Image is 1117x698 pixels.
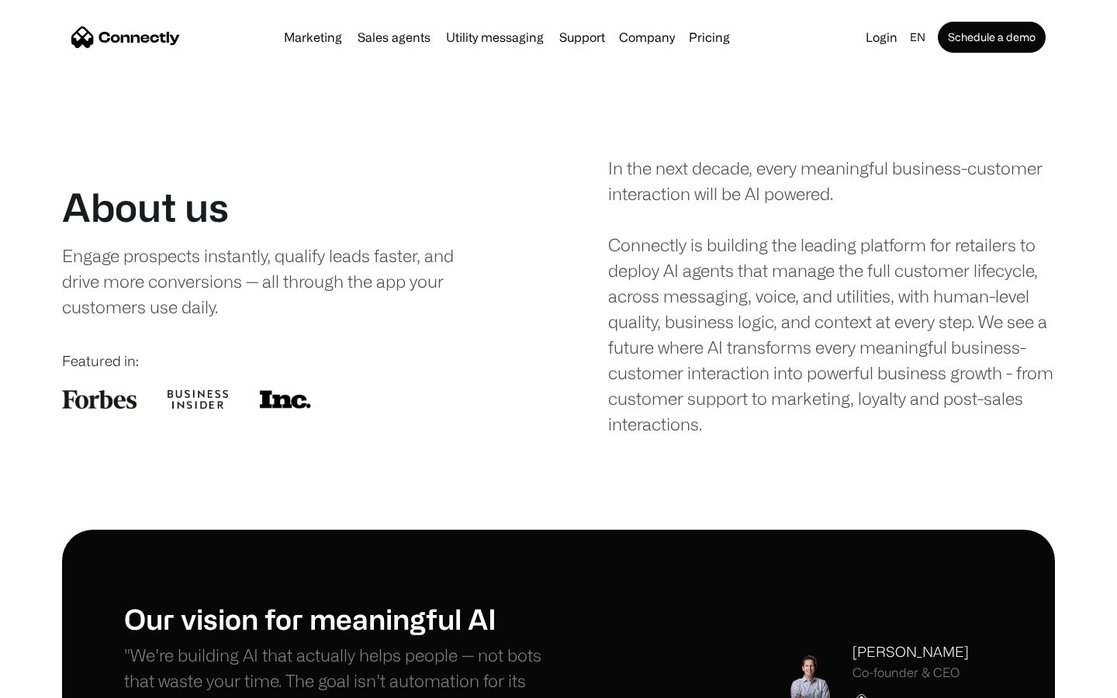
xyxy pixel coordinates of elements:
a: Sales agents [351,31,437,43]
a: Support [553,31,611,43]
a: Pricing [683,31,736,43]
div: en [910,26,925,48]
div: [PERSON_NAME] [852,641,969,662]
div: Featured in: [62,351,509,371]
div: Co-founder & CEO [852,665,969,680]
a: Schedule a demo [938,22,1046,53]
a: Login [859,26,904,48]
div: Company [619,26,675,48]
h1: About us [62,184,229,230]
ul: Language list [31,671,93,693]
a: Utility messaging [440,31,550,43]
a: Marketing [278,31,348,43]
h1: Our vision for meaningful AI [124,602,558,635]
div: Engage prospects instantly, qualify leads faster, and drive more conversions — all through the ap... [62,243,486,320]
div: In the next decade, every meaningful business-customer interaction will be AI powered. Connectly ... [608,155,1055,437]
aside: Language selected: English [16,669,93,693]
